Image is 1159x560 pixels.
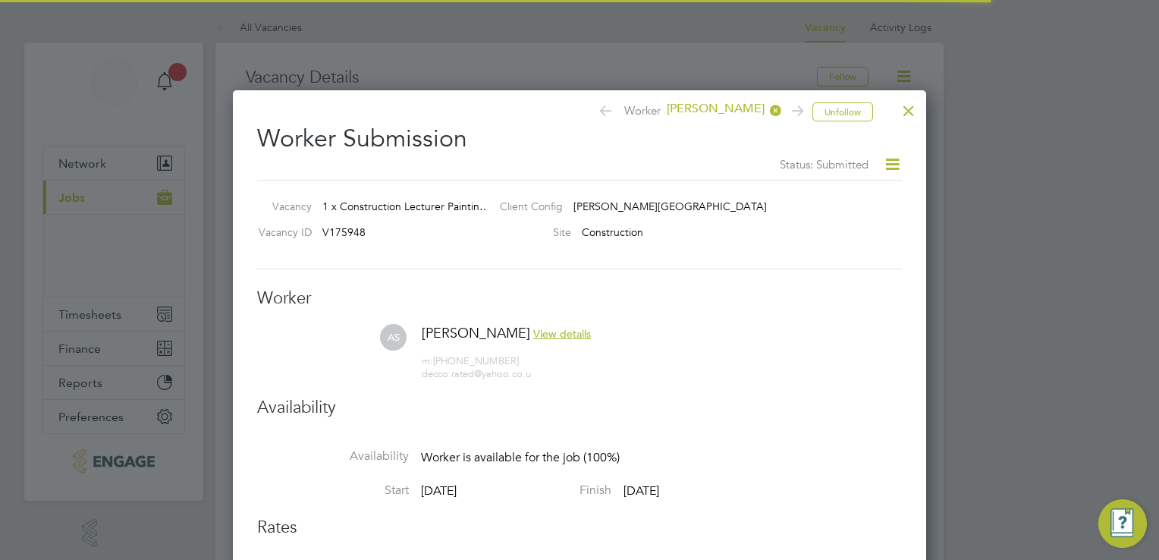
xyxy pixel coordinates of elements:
[251,200,312,213] label: Vacancy
[322,200,490,213] span: 1 x Construction Lecturer Paintin…
[257,448,409,464] label: Availability
[422,354,433,367] span: m:
[460,483,611,499] label: Finish
[257,112,902,174] h2: Worker Submission
[812,102,873,122] button: Unfollow
[780,157,868,171] span: Status: Submitted
[1098,499,1147,548] button: Engage Resource Center
[422,324,530,341] span: [PERSON_NAME]
[422,367,531,380] span: decco.rated@yahoo.co.u
[623,483,659,499] span: [DATE]
[322,225,366,239] span: V175948
[661,101,782,118] span: [PERSON_NAME]
[257,288,902,310] h3: Worker
[421,450,620,465] span: Worker is available for the job (100%)
[488,200,563,213] label: Client Config
[582,225,643,239] span: Construction
[533,327,591,341] span: View details
[257,483,409,499] label: Start
[573,200,767,213] span: [PERSON_NAME][GEOGRAPHIC_DATA]
[422,354,519,367] span: [PHONE_NUMBER]
[257,517,902,539] h3: Rates
[488,225,571,239] label: Site
[251,225,312,239] label: Vacancy ID
[257,397,902,419] h3: Availability
[380,324,407,351] span: AS
[598,101,801,122] span: Worker
[421,483,457,499] span: [DATE]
